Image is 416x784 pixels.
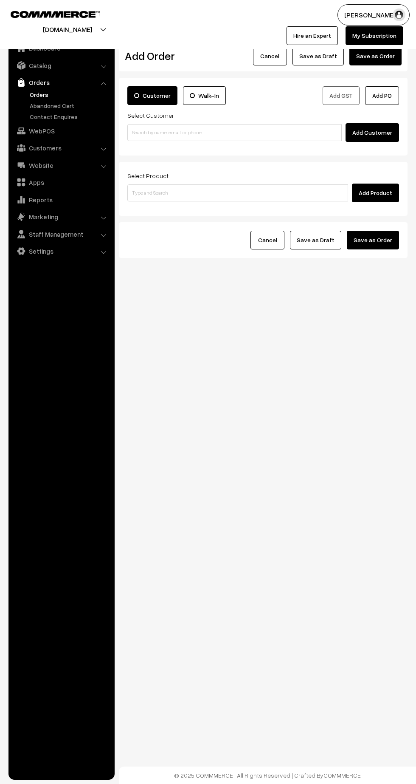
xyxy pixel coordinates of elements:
[346,26,403,45] a: My Subscription
[11,140,112,156] a: Customers
[365,86,399,105] button: Add PO
[337,4,410,25] button: [PERSON_NAME]
[287,26,338,45] a: Hire an Expert
[323,772,361,779] a: COMMMERCE
[290,231,341,249] button: Save as Draft
[125,49,208,62] h2: Add Order
[127,171,169,180] label: Select Product
[127,86,177,105] label: Customer
[11,11,100,17] img: COMMMERCE
[28,90,112,99] a: Orders
[127,124,342,141] input: Search by name, email, or phone
[11,192,112,207] a: Reports
[346,123,399,142] button: Add Customer
[352,184,399,202] button: Add Product
[11,175,112,190] a: Apps
[349,47,402,65] button: Save as Order
[11,158,112,173] a: Website
[347,231,399,249] button: Save as Order
[292,47,344,65] button: Save as Draft
[13,19,122,40] button: [DOMAIN_NAME]
[253,47,287,65] button: Cancel
[250,231,284,249] button: Cancel
[119,767,416,784] footer: © 2025 COMMMERCE | All Rights Reserved | Crafted By
[11,123,112,139] a: WebPOS
[127,111,174,120] label: Select Customer
[28,112,112,121] a: Contact Enquires
[183,86,226,105] label: Walk-In
[11,243,112,259] a: Settings
[11,226,112,242] a: Staff Management
[28,101,112,110] a: Abandoned Cart
[393,8,405,21] img: user
[11,58,112,73] a: Catalog
[11,209,112,224] a: Marketing
[127,184,348,201] input: Type and Search
[323,86,360,105] button: Add GST
[11,75,112,90] a: Orders
[11,8,85,19] a: COMMMERCE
